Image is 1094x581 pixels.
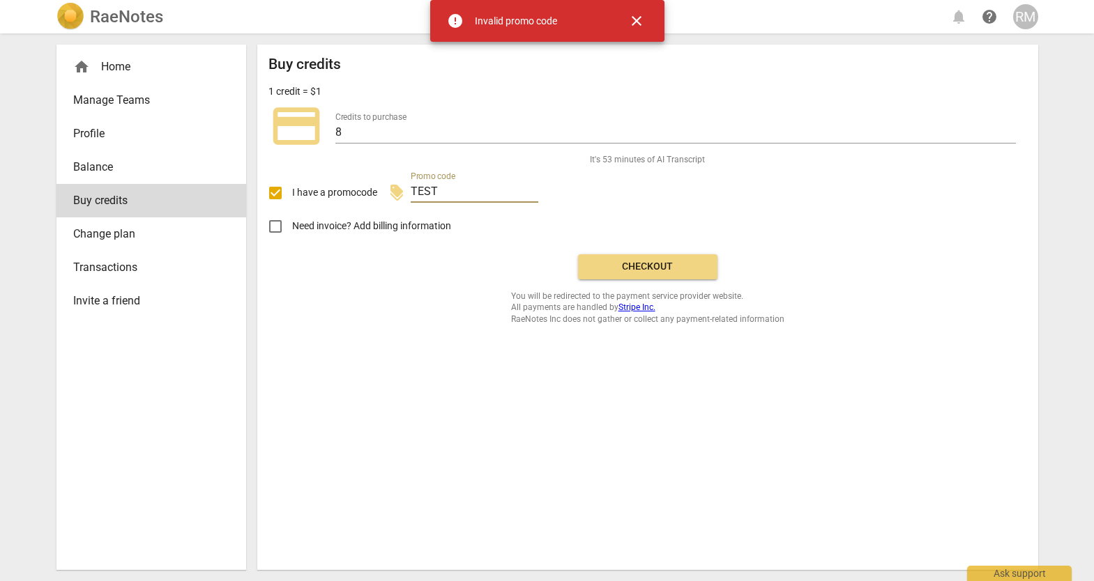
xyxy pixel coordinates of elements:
[56,251,246,284] a: Transactions
[268,98,324,154] span: credit_card
[411,172,455,180] label: Promo code
[73,92,218,109] span: Manage Teams
[977,4,1002,29] a: Help
[628,13,645,29] span: close
[475,14,557,29] div: Invalid promo code
[56,150,246,184] a: Balance
[589,260,706,274] span: Checkout
[590,154,705,166] span: It's 53 minutes of AI Transcript
[73,59,218,75] div: Home
[56,3,163,31] a: LogoRaeNotes
[511,290,784,325] span: You will be redirected to the payment service provider website. All payments are handled by RaeNo...
[56,217,246,251] a: Change plan
[292,185,377,200] span: I have a promocode
[967,566,1072,581] div: Ask support
[981,8,998,25] span: help
[335,113,407,121] label: Credits to purchase
[56,3,84,31] img: Logo
[73,59,90,75] span: home
[388,185,405,201] span: discount
[73,226,218,242] span: Change plan
[90,7,163,26] h2: RaeNotes
[620,4,653,38] button: Close
[56,50,246,84] div: Home
[618,302,655,312] a: Stripe Inc.
[73,159,218,176] span: Balance
[56,84,246,117] a: Manage Teams
[292,219,453,233] span: Need invoice? Add billing information
[56,284,246,318] a: Invite a friend
[73,259,218,276] span: Transactions
[73,125,218,142] span: Profile
[56,117,246,150] a: Profile
[578,254,717,279] button: Checkout
[73,192,218,209] span: Buy credits
[268,84,321,99] p: 1 credit = $1
[268,56,341,73] h2: Buy credits
[73,293,218,309] span: Invite a friend
[447,13,464,29] span: error
[56,184,246,217] a: Buy credits
[1013,4,1038,29] button: RM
